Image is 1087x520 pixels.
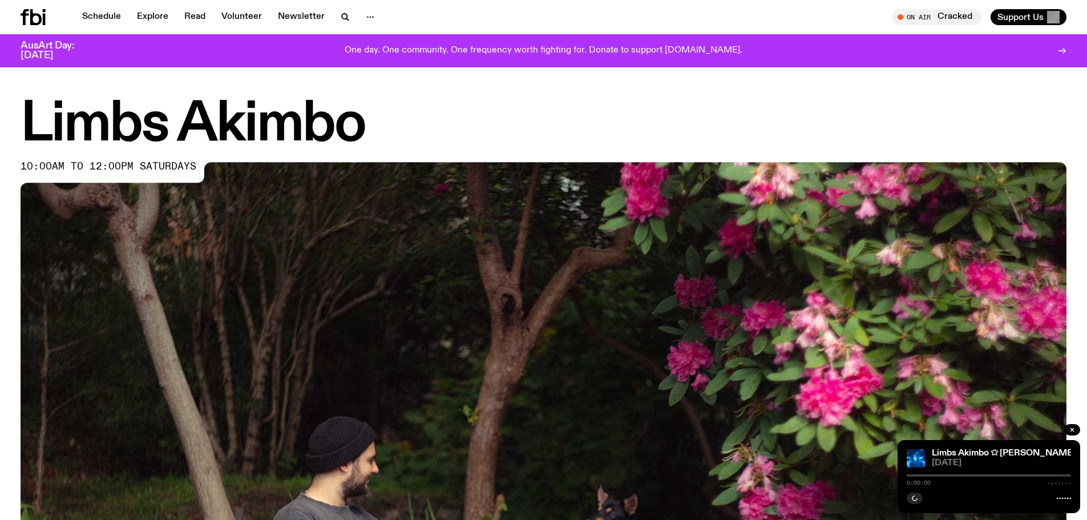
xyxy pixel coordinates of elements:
[892,9,981,25] button: On AirCracked
[177,9,212,25] a: Read
[997,12,1044,22] span: Support Us
[215,9,269,25] a: Volunteer
[1047,480,1071,486] span: -:--:--
[932,459,1071,467] span: [DATE]
[75,9,128,25] a: Schedule
[130,9,175,25] a: Explore
[21,99,1066,151] h1: Limbs Akimbo
[345,46,742,56] p: One day. One community. One frequency worth fighting for. Donate to support [DOMAIN_NAME].
[21,162,196,171] span: 10:00am to 12:00pm saturdays
[991,9,1066,25] button: Support Us
[907,480,931,486] span: 0:00:00
[21,41,94,61] h3: AusArt Day: [DATE]
[932,449,1085,458] a: Limbs Akimbo ✩ [PERSON_NAME] ✩
[271,9,332,25] a: Newsletter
